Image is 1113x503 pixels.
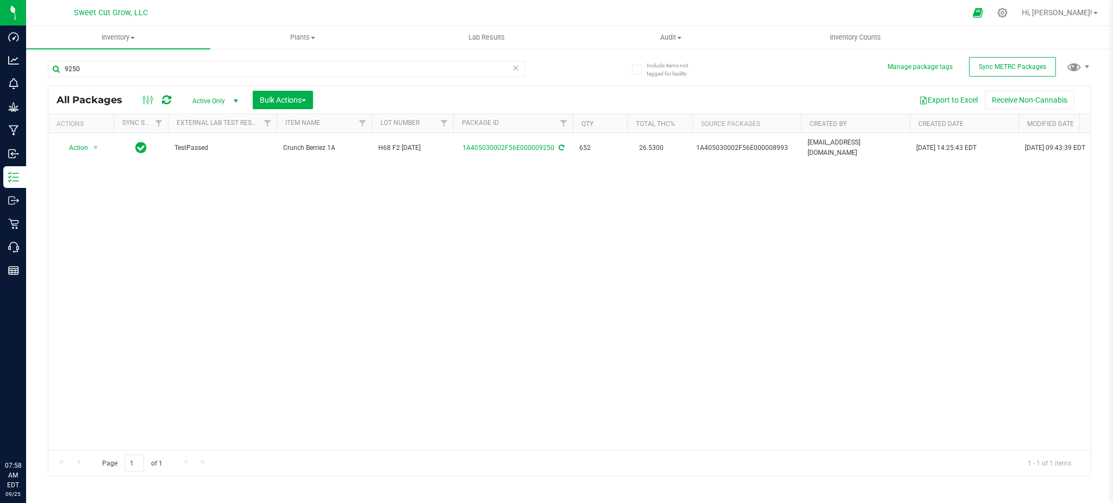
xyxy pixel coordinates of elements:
[8,265,19,276] inline-svg: Reports
[996,8,1009,18] div: Manage settings
[462,144,554,152] a: 1A405030002F56E000009250
[1025,143,1085,153] span: [DATE] 09:43:39 EDT
[557,144,564,152] span: Sync from Compliance System
[916,143,977,153] span: [DATE] 14:25:43 EDT
[5,490,21,498] p: 09/25
[124,455,144,471] input: 1
[454,33,520,42] span: Lab Results
[380,119,420,127] a: Lot Number
[354,114,372,133] a: Filter
[259,114,277,133] a: Filter
[253,91,313,109] button: Bulk Actions
[93,455,171,471] span: Page of 1
[74,8,148,17] span: Sweet Cut Grow, LLC
[177,119,262,127] a: External Lab Test Result
[150,114,168,133] a: Filter
[395,26,579,49] a: Lab Results
[8,218,19,229] inline-svg: Retail
[555,114,573,133] a: Filter
[969,57,1056,77] button: Sync METRC Packages
[210,26,395,49] a: Plants
[808,137,903,158] span: [EMAIL_ADDRESS][DOMAIN_NAME]
[26,26,210,49] a: Inventory
[912,91,985,109] button: Export to Excel
[57,120,109,128] div: Actions
[8,125,19,136] inline-svg: Manufacturing
[122,119,164,127] a: Sync Status
[8,172,19,183] inline-svg: Inventory
[211,33,394,42] span: Plants
[810,120,847,128] a: Created By
[8,195,19,206] inline-svg: Outbound
[581,120,593,128] a: Qty
[647,61,701,78] span: Include items not tagged for facility
[11,416,43,449] iframe: Resource center
[579,33,762,42] span: Audit
[8,32,19,42] inline-svg: Dashboard
[692,114,801,133] th: Source Packages
[26,33,210,42] span: Inventory
[32,414,45,427] iframe: Resource center unread badge
[8,102,19,112] inline-svg: Grow
[966,2,990,23] span: Open Ecommerce Menu
[89,140,103,155] span: select
[8,55,19,66] inline-svg: Analytics
[1022,8,1092,17] span: Hi, [PERSON_NAME]!
[5,461,21,490] p: 07:58 AM EDT
[815,33,896,42] span: Inventory Counts
[696,143,798,153] div: Value 1: 1A405030002F56E000008993
[283,143,365,153] span: Crunch Berriez 1A
[763,26,947,49] a: Inventory Counts
[985,91,1074,109] button: Receive Non-Cannabis
[579,143,621,153] span: 652
[8,78,19,89] inline-svg: Monitoring
[887,62,953,72] button: Manage package tags
[1027,120,1074,128] a: Modified Date
[57,94,133,106] span: All Packages
[636,120,675,128] a: Total THC%
[634,140,669,156] span: 26.5300
[579,26,763,49] a: Audit
[918,120,964,128] a: Created Date
[48,61,525,77] input: Search Package ID, Item Name, SKU, Lot or Part Number...
[285,119,320,127] a: Item Name
[1019,455,1080,471] span: 1 - 1 of 1 items
[979,63,1046,71] span: Sync METRC Packages
[135,140,147,155] span: In Sync
[174,143,270,153] span: TestPassed
[512,61,520,75] span: Clear
[260,96,306,104] span: Bulk Actions
[59,140,89,155] span: Action
[8,148,19,159] inline-svg: Inbound
[378,143,447,153] span: H68 F2 [DATE]
[435,114,453,133] a: Filter
[8,242,19,253] inline-svg: Call Center
[462,119,499,127] a: Package ID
